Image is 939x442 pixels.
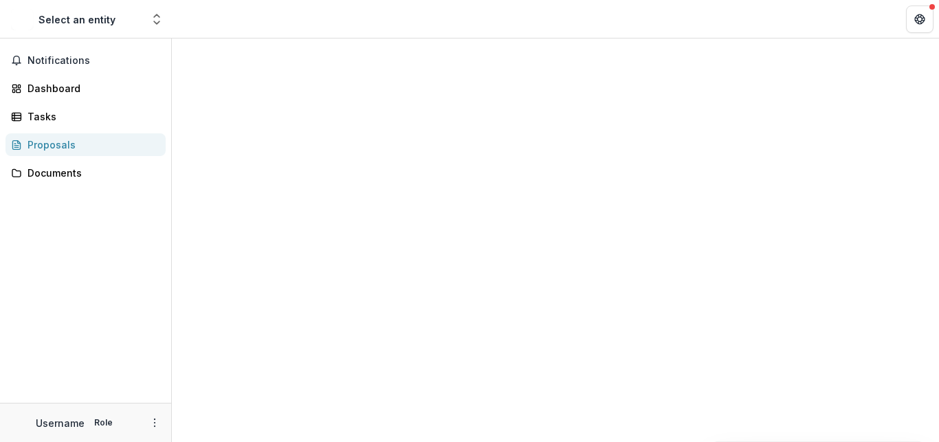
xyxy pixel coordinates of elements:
div: Proposals [27,137,155,152]
a: Dashboard [5,77,166,100]
div: Tasks [27,109,155,124]
button: More [146,415,163,431]
button: Open entity switcher [147,5,166,33]
div: Select an entity [38,12,115,27]
button: Notifications [5,49,166,71]
p: Role [90,417,117,429]
a: Documents [5,162,166,184]
a: Tasks [5,105,166,128]
div: Documents [27,166,155,180]
button: Get Help [906,5,934,33]
div: Dashboard [27,81,155,96]
a: Proposals [5,133,166,156]
p: Username [36,416,85,430]
span: Notifications [27,55,160,67]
